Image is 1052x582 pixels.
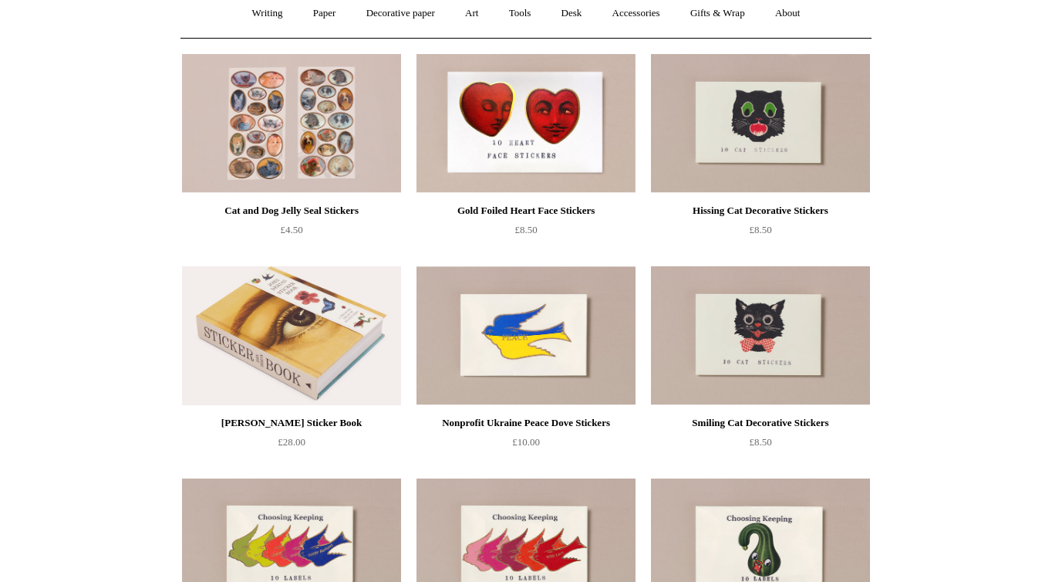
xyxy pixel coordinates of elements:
span: £8.50 [514,224,537,235]
img: Cat and Dog Jelly Seal Stickers [182,54,401,193]
div: Nonprofit Ukraine Peace Dove Stickers [420,414,632,432]
img: Gold Foiled Heart Face Stickers [416,54,636,193]
a: John Derian Sticker Book John Derian Sticker Book [182,266,401,405]
a: Cat and Dog Jelly Seal Stickers Cat and Dog Jelly Seal Stickers [182,54,401,193]
a: Gold Foiled Heart Face Stickers Gold Foiled Heart Face Stickers [416,54,636,193]
a: Hissing Cat Decorative Stickers £8.50 [651,201,870,265]
a: Nonprofit Ukraine Peace Dove Stickers £10.00 [416,414,636,477]
a: Smiling Cat Decorative Stickers Smiling Cat Decorative Stickers [651,266,870,405]
span: £10.00 [512,436,540,448]
a: Hissing Cat Decorative Stickers Hissing Cat Decorative Stickers [651,54,870,193]
img: John Derian Sticker Book [182,266,401,405]
img: Hissing Cat Decorative Stickers [651,54,870,193]
span: £8.50 [749,224,771,235]
div: Hissing Cat Decorative Stickers [655,201,866,220]
span: £4.50 [280,224,302,235]
a: Smiling Cat Decorative Stickers £8.50 [651,414,870,477]
a: Gold Foiled Heart Face Stickers £8.50 [416,201,636,265]
img: Smiling Cat Decorative Stickers [651,266,870,405]
a: Nonprofit Ukraine Peace Dove Stickers Nonprofit Ukraine Peace Dove Stickers [416,266,636,405]
a: Cat and Dog Jelly Seal Stickers £4.50 [182,201,401,265]
div: Cat and Dog Jelly Seal Stickers [186,201,397,220]
div: [PERSON_NAME] Sticker Book [186,414,397,432]
span: £8.50 [749,436,771,448]
div: Smiling Cat Decorative Stickers [655,414,866,432]
div: Gold Foiled Heart Face Stickers [420,201,632,220]
a: [PERSON_NAME] Sticker Book £28.00 [182,414,401,477]
span: £28.00 [278,436,305,448]
img: Nonprofit Ukraine Peace Dove Stickers [416,266,636,405]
